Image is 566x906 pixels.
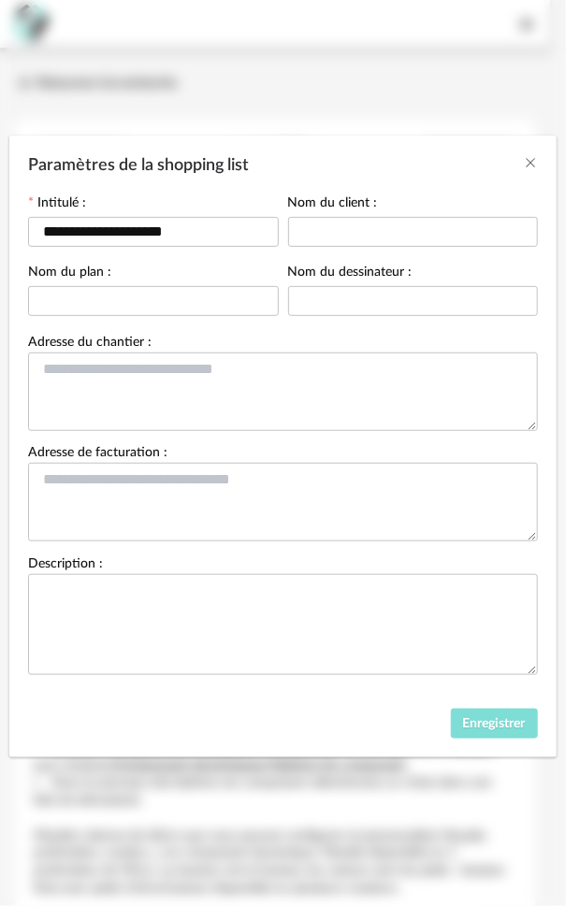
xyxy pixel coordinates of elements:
[463,717,526,730] span: Enregistrer
[288,196,378,213] label: Nom du client :
[523,154,538,174] button: Close
[28,157,249,174] span: Paramètres de la shopping list
[9,136,557,756] div: Paramètres de la shopping list
[451,709,539,739] button: Enregistrer
[28,446,167,463] label: Adresse de facturation :
[28,266,111,282] label: Nom du plan :
[28,196,86,213] label: Intitulé :
[28,336,152,352] label: Adresse du chantier :
[288,266,413,282] label: Nom du dessinateur :
[28,557,103,574] label: Description :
